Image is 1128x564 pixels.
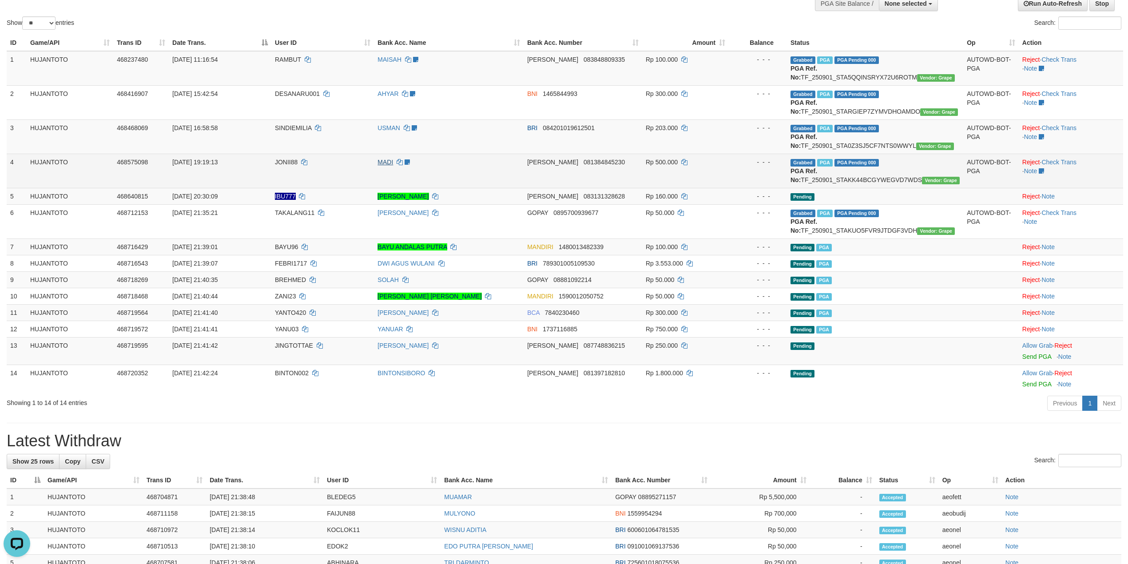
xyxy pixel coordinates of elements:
[27,365,113,392] td: HUJANTOTO
[790,65,817,81] b: PGA Ref. No:
[275,369,309,377] span: BINTON002
[22,16,56,30] select: Showentries
[172,56,218,63] span: [DATE] 11:16:54
[1024,133,1037,140] a: Note
[1041,309,1055,316] a: Note
[816,293,832,301] span: Marked by aeonel
[275,56,301,63] span: RAMBUT
[275,209,314,216] span: TAKALANG11
[559,243,604,250] span: Copy 1480013482339 to clipboard
[1022,293,1040,300] a: Reject
[732,208,783,217] div: - - -
[527,193,578,200] span: [PERSON_NAME]
[612,472,711,489] th: Bank Acc. Number: activate to sort column ascending
[172,260,218,267] span: [DATE] 21:39:07
[1058,353,1072,360] a: Note
[646,124,678,131] span: Rp 203.000
[323,472,441,489] th: User ID: activate to sort column ascending
[444,510,475,517] a: MULYONO
[1022,369,1054,377] span: ·
[1019,238,1123,255] td: ·
[7,489,44,505] td: 1
[790,326,814,334] span: Pending
[1047,396,1083,411] a: Previous
[543,124,595,131] span: Copy 084201019612501 to clipboard
[646,243,678,250] span: Rp 100.000
[117,276,148,283] span: 468718269
[543,326,577,333] span: Copy 1737116885 to clipboard
[275,326,298,333] span: YANU03
[7,395,463,407] div: Showing 1 to 14 of 14 entries
[169,35,271,51] th: Date Trans.: activate to sort column descending
[27,35,113,51] th: Game/API: activate to sort column ascending
[117,309,148,316] span: 468719564
[584,56,625,63] span: Copy 083848809335 to clipboard
[172,90,218,97] span: [DATE] 15:42:54
[1002,472,1121,489] th: Action
[584,193,625,200] span: Copy 083131328628 to clipboard
[553,276,592,283] span: Copy 08881092214 to clipboard
[7,337,27,365] td: 13
[44,472,143,489] th: Game/API: activate to sort column ascending
[834,56,879,64] span: PGA Pending
[787,204,963,238] td: TF_250901_STAKUO5FVR9JTDGF3VDH
[377,209,429,216] a: [PERSON_NAME]
[1022,353,1051,360] a: Send PGA
[1005,510,1019,517] a: Note
[584,342,625,349] span: Copy 087748836215 to clipboard
[377,193,429,200] a: [PERSON_NAME]
[444,493,472,500] a: MUAMAR
[27,204,113,238] td: HUJANTOTO
[790,310,814,317] span: Pending
[963,51,1019,86] td: AUTOWD-BOT-PGA
[920,108,958,116] span: Vendor URL: https://settle31.1velocity.biz
[1019,119,1123,154] td: · ·
[790,244,814,251] span: Pending
[91,458,104,465] span: CSV
[1024,218,1037,225] a: Note
[816,310,832,317] span: Marked by aeofett
[7,365,27,392] td: 14
[117,369,148,377] span: 468720352
[642,35,729,51] th: Amount: activate to sort column ascending
[27,321,113,337] td: HUJANTOTO
[1058,454,1121,467] input: Search:
[790,125,815,132] span: Grabbed
[7,271,27,288] td: 9
[790,218,817,234] b: PGA Ref. No:
[524,35,642,51] th: Bank Acc. Number: activate to sort column ascending
[787,154,963,188] td: TF_250901_STAKK44BCGYWEGVD7WDS
[646,209,675,216] span: Rp 50.000
[1024,65,1037,72] a: Note
[377,260,434,267] a: DWI AGUS WULANI
[527,293,553,300] span: MANDIRI
[275,243,298,250] span: BAYU96
[963,85,1019,119] td: AUTOWD-BOT-PGA
[7,238,27,255] td: 7
[172,193,218,200] span: [DATE] 20:30:09
[732,292,783,301] div: - - -
[377,276,398,283] a: SOLAH
[834,91,879,98] span: PGA Pending
[732,89,783,98] div: - - -
[117,90,148,97] span: 468416907
[1019,51,1123,86] td: · ·
[117,193,148,200] span: 468640815
[377,243,447,250] a: BAYU ANDALAS PUTRA
[1019,365,1123,392] td: ·
[790,159,815,167] span: Grabbed
[7,16,74,30] label: Show entries
[543,260,595,267] span: Copy 789301005109530 to clipboard
[7,288,27,304] td: 10
[732,275,783,284] div: - - -
[444,543,533,550] a: EDO PUTRA [PERSON_NAME]
[732,123,783,132] div: - - -
[377,369,425,377] a: BINTONSIBORO
[527,124,537,131] span: BRI
[1022,124,1040,131] a: Reject
[1022,159,1040,166] a: Reject
[1058,381,1072,388] a: Note
[275,260,307,267] span: FEBRI1717
[790,210,815,217] span: Grabbed
[1019,154,1123,188] td: · ·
